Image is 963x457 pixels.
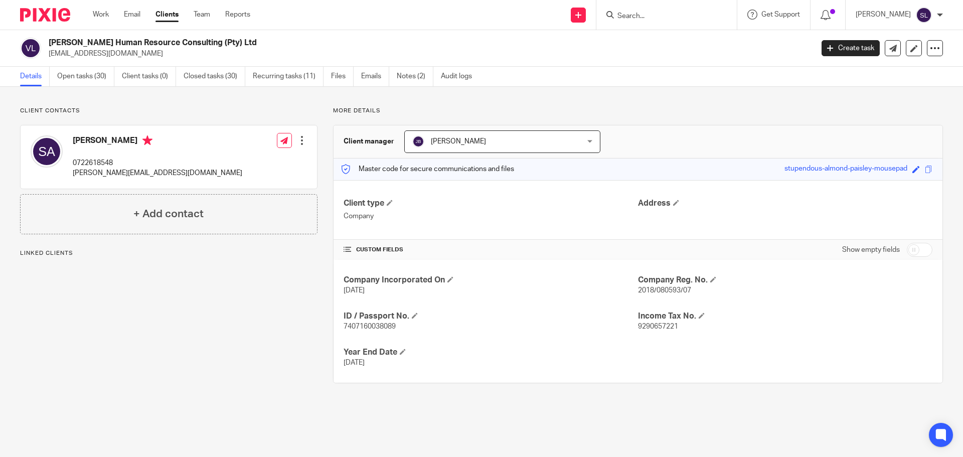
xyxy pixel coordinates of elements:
h4: Company Incorporated On [344,275,638,285]
a: Emails [361,67,389,86]
a: Reports [225,10,250,20]
span: [DATE] [344,287,365,294]
a: Files [331,67,354,86]
input: Search [616,12,707,21]
a: Recurring tasks (11) [253,67,324,86]
img: svg%3E [916,7,932,23]
a: Team [194,10,210,20]
h3: Client manager [344,136,394,146]
span: [DATE] [344,359,365,366]
h4: [PERSON_NAME] [73,135,242,148]
a: Details [20,67,50,86]
h4: + Add contact [133,206,204,222]
span: 9290657221 [638,323,678,330]
div: stupendous-almond-paisley-mousepad [784,164,907,175]
h2: [PERSON_NAME] Human Resource Consulting (Pty) Ltd [49,38,655,48]
p: [PERSON_NAME] [856,10,911,20]
h4: ID / Passport No. [344,311,638,322]
p: Master code for secure communications and files [341,164,514,174]
i: Primary [142,135,152,145]
p: [EMAIL_ADDRESS][DOMAIN_NAME] [49,49,807,59]
label: Show empty fields [842,245,900,255]
a: Client tasks (0) [122,67,176,86]
a: Work [93,10,109,20]
p: Linked clients [20,249,317,257]
img: Pixie [20,8,70,22]
img: svg%3E [20,38,41,59]
span: 2018/080593/07 [638,287,691,294]
p: More details [333,107,943,115]
span: Get Support [761,11,800,18]
a: Closed tasks (30) [184,67,245,86]
p: [PERSON_NAME][EMAIL_ADDRESS][DOMAIN_NAME] [73,168,242,178]
p: 0722618548 [73,158,242,168]
a: Clients [155,10,179,20]
img: svg%3E [31,135,63,168]
p: Client contacts [20,107,317,115]
h4: CUSTOM FIELDS [344,246,638,254]
a: Audit logs [441,67,479,86]
h4: Client type [344,198,638,209]
span: 7407160038089 [344,323,396,330]
img: svg%3E [412,135,424,147]
a: Create task [822,40,880,56]
a: Open tasks (30) [57,67,114,86]
p: Company [344,211,638,221]
span: [PERSON_NAME] [431,138,486,145]
h4: Address [638,198,932,209]
h4: Income Tax No. [638,311,932,322]
a: Notes (2) [397,67,433,86]
h4: Company Reg. No. [638,275,932,285]
a: Email [124,10,140,20]
h4: Year End Date [344,347,638,358]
